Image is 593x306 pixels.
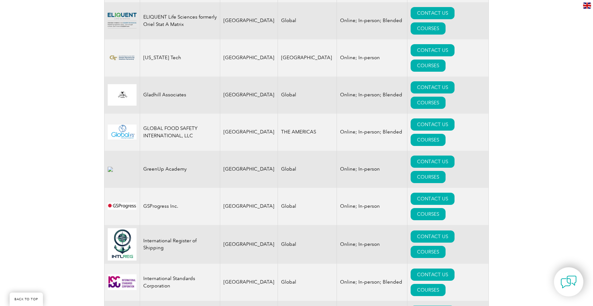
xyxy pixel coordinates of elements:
[108,167,137,172] img: 62d0ecee-e7b0-ea11-a812-000d3ae11abd-logo.jpg
[561,274,577,290] img: contact-chat.png
[337,225,407,264] td: Online; In-person
[220,264,278,301] td: [GEOGRAPHIC_DATA]
[411,230,455,243] a: CONTACT US
[411,7,455,19] a: CONTACT US
[220,188,278,225] td: [GEOGRAPHIC_DATA]
[220,114,278,151] td: [GEOGRAPHIC_DATA]
[278,188,337,225] td: Global
[220,225,278,264] td: [GEOGRAPHIC_DATA]
[411,193,455,205] a: CONTACT US
[411,269,455,281] a: CONTACT US
[140,39,220,76] td: [US_STATE] Tech
[411,60,446,72] a: COURSES
[583,3,591,9] img: en
[220,39,278,76] td: [GEOGRAPHIC_DATA]
[108,274,137,290] img: 253a3505-9ff2-ec11-bb3d-002248d3b1f1-logo.jpg
[411,81,455,93] a: CONTACT US
[411,208,446,220] a: COURSES
[140,188,220,225] td: GSProgress Inc.
[278,76,337,114] td: Global
[140,225,220,264] td: International Register of Shipping
[411,246,446,258] a: COURSES
[108,228,137,261] img: ea2793ac-3439-ea11-a813-000d3a79722d-logo.jpg
[337,114,407,151] td: Online; In-person; Blended
[411,171,446,183] a: COURSES
[337,264,407,301] td: Online; In-person; Blended
[140,2,220,39] td: ELIQUENT Life Sciences formerly Oriel Stat A Matrix
[108,54,137,62] img: e72924ac-d9bc-ea11-a814-000d3a79823d-logo.png
[411,44,455,56] a: CONTACT US
[337,76,407,114] td: Online; In-person; Blended
[278,264,337,301] td: Global
[220,151,278,188] td: [GEOGRAPHIC_DATA]
[337,39,407,76] td: Online; In-person
[411,22,446,35] a: COURSES
[108,125,137,140] img: 6c340fde-d376-eb11-a812-002248145cb7-logo.jpg
[108,13,137,28] img: 63b15e70-6a5d-ea11-a811-000d3a79722d-logo.png
[220,2,278,39] td: [GEOGRAPHIC_DATA]
[411,97,446,109] a: COURSES
[278,2,337,39] td: Global
[411,284,446,296] a: COURSES
[140,114,220,151] td: GLOBAL FOOD SAFETY INTERNATIONAL, LLC
[278,151,337,188] td: Global
[278,225,337,264] td: Global
[337,151,407,188] td: Online; In-person
[411,134,446,146] a: COURSES
[337,2,407,39] td: Online; In-person; Blended
[411,118,455,131] a: CONTACT US
[337,188,407,225] td: Online; In-person
[140,264,220,301] td: International Standards Corporation
[108,84,137,106] img: 0025a846-35c2-eb11-bacc-0022481832e0-logo.jpg
[140,151,220,188] td: GreenUp Academy
[278,114,337,151] td: THE AMERICAS
[278,39,337,76] td: [GEOGRAPHIC_DATA]
[220,76,278,114] td: [GEOGRAPHIC_DATA]
[108,198,137,214] img: e024547b-a6e0-e911-a812-000d3a795b83-logo.png
[10,293,43,306] a: BACK TO TOP
[140,76,220,114] td: Gladhill Associates
[411,156,455,168] a: CONTACT US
